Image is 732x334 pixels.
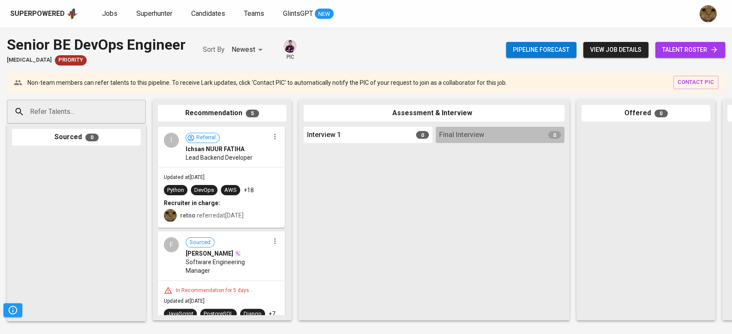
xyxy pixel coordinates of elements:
span: Interview 1 [307,130,341,140]
button: view job details [583,42,648,58]
span: view job details [590,45,642,55]
div: pic [283,39,298,61]
div: Django [244,310,262,318]
div: Assessment & Interview [304,105,564,122]
button: Open [141,111,143,113]
a: Superhunter [136,9,174,19]
button: contact pic [673,76,718,89]
span: 5 [246,110,259,117]
span: 0 [85,134,99,141]
img: app logo [66,7,78,20]
button: Pipeline Triggers [3,303,22,317]
span: 0 [416,131,429,139]
span: Updated at [DATE] [164,174,205,180]
div: PostgreSQL [204,310,233,318]
img: ec6c0910-f960-4a00-a8f8-c5744e41279e.jpg [164,209,177,222]
div: New Job received from Demand Team [55,55,87,66]
div: DevOps [194,186,214,194]
div: In Recommendation for 5 days [172,287,253,294]
div: Sourced [12,129,141,146]
a: Candidates [191,9,227,19]
span: Superhunter [136,9,172,18]
span: Final Interview [439,130,484,140]
div: Recommendation [158,105,286,122]
a: Superpoweredapp logo [10,7,78,20]
span: Priority [55,56,87,64]
button: Pipeline forecast [506,42,576,58]
p: Newest [232,45,255,55]
span: Candidates [191,9,225,18]
img: ec6c0910-f960-4a00-a8f8-c5744e41279e.jpg [699,5,717,22]
a: Teams [244,9,266,19]
span: Ichsan NUUR FATIHA [186,145,244,153]
a: talent roster [655,42,725,58]
div: Senior BE DevOps Engineer [7,34,186,55]
div: Newest [232,42,265,58]
span: contact pic [678,78,714,87]
a: Jobs [102,9,119,19]
span: [MEDICAL_DATA] [7,56,51,64]
span: Software Engineering Manager [186,258,269,275]
span: Teams [244,9,264,18]
div: Offered [581,105,710,122]
a: GlintsGPT NEW [283,9,334,19]
p: Non-team members can refer talents to this pipeline. To receive Lark updates, click 'Contact PIC'... [27,78,507,87]
div: AWS [224,186,237,194]
span: Sourced [186,239,214,247]
span: referred at [DATE] [180,212,244,219]
p: Sort By [203,45,225,55]
img: magic_wand.svg [234,250,241,257]
span: Updated at [DATE] [164,298,205,304]
span: NEW [315,10,334,18]
span: Pipeline forecast [513,45,569,55]
span: 0 [654,110,668,117]
div: Python [167,186,184,194]
div: JavaScript [167,310,193,318]
img: erwin@glints.com [283,39,297,53]
span: 0 [548,131,561,139]
span: [PERSON_NAME] [186,249,233,258]
span: Jobs [102,9,117,18]
span: Referral [193,134,219,142]
div: I [164,133,179,148]
div: F [164,237,179,252]
p: +7 [268,310,275,318]
p: +18 [244,186,254,194]
b: retno [180,212,196,219]
span: talent roster [662,45,718,55]
span: Lead Backend Developer [186,153,253,162]
div: Superpowered [10,9,65,19]
span: GlintsGPT [283,9,313,18]
b: Recruiter in charge: [164,200,220,206]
